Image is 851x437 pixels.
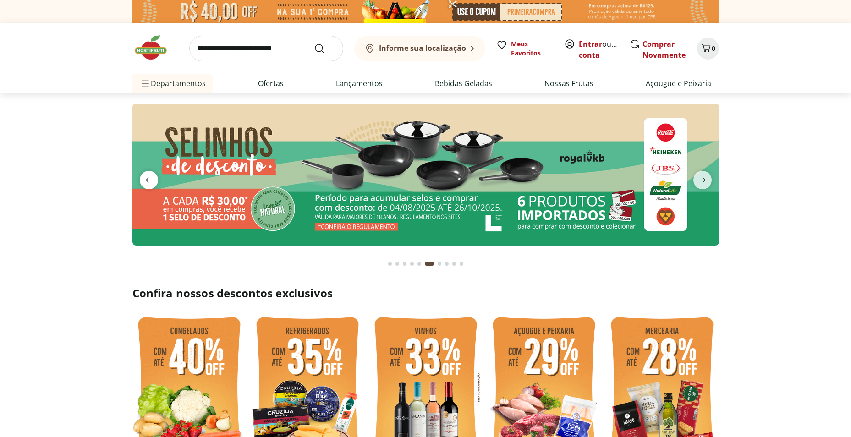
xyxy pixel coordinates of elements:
[450,253,458,275] button: Go to page 9 from fs-carousel
[401,253,408,275] button: Go to page 3 from fs-carousel
[579,39,629,60] a: Criar conta
[416,253,423,275] button: Go to page 5 from fs-carousel
[314,43,336,54] button: Submit Search
[408,253,416,275] button: Go to page 4 from fs-carousel
[354,36,485,61] button: Informe sua localização
[579,38,620,60] span: ou
[579,39,602,49] a: Entrar
[140,72,151,94] button: Menu
[642,39,686,60] a: Comprar Novamente
[544,78,593,89] a: Nossas Frutas
[423,253,436,275] button: Current page from fs-carousel
[132,286,719,300] h2: Confira nossos descontos exclusivos
[336,78,383,89] a: Lançamentos
[140,72,206,94] span: Departamentos
[436,253,443,275] button: Go to page 7 from fs-carousel
[511,39,553,58] span: Meus Favoritos
[496,39,553,58] a: Meus Favoritos
[712,44,715,53] span: 0
[132,34,178,61] img: Hortifruti
[386,253,394,275] button: Go to page 1 from fs-carousel
[394,253,401,275] button: Go to page 2 from fs-carousel
[258,78,284,89] a: Ofertas
[379,43,466,53] b: Informe sua localização
[697,38,719,60] button: Carrinho
[132,171,165,189] button: previous
[132,104,719,246] img: selinhos
[443,253,450,275] button: Go to page 8 from fs-carousel
[686,171,719,189] button: next
[458,253,465,275] button: Go to page 10 from fs-carousel
[189,36,343,61] input: search
[646,78,711,89] a: Açougue e Peixaria
[435,78,492,89] a: Bebidas Geladas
